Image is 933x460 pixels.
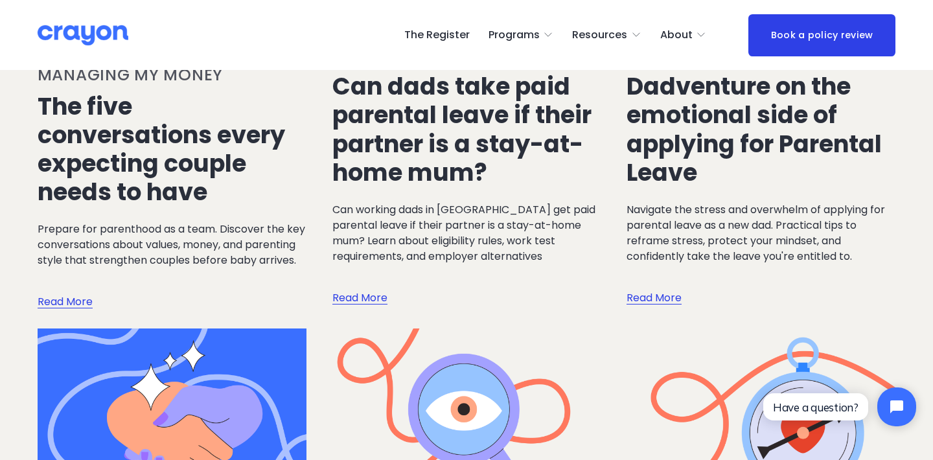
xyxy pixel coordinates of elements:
a: Managing my money [38,63,224,86]
a: folder dropdown [489,25,554,45]
a: The Register [404,25,470,45]
a: folder dropdown [572,25,641,45]
a: Book a policy review [748,14,895,56]
p: Navigate the stress and overwhelm of applying for parental leave as a new dad. Practical tips to ... [627,202,895,264]
a: Read More [332,264,387,306]
a: folder dropdown [660,25,707,45]
p: Prepare for parenthood as a team. Discover the key conversations about values, money, and parenti... [38,222,306,268]
a: Read More [38,268,93,310]
img: Crayon [38,24,128,47]
a: The five conversations every expecting couple needs to have [38,89,285,209]
p: Can working dads in [GEOGRAPHIC_DATA] get paid parental leave if their partner is a stay-at-home ... [332,202,601,264]
a: Read More [627,264,682,306]
span: Programs [489,26,540,45]
a: Can dads take paid parental leave if their partner is a stay-at-home mum? [332,69,592,189]
a: Dadventure on the emotional side of applying for Parental Leave [627,69,882,189]
iframe: Tidio Chat [752,376,927,437]
span: Resources [572,26,627,45]
span: About [660,26,693,45]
